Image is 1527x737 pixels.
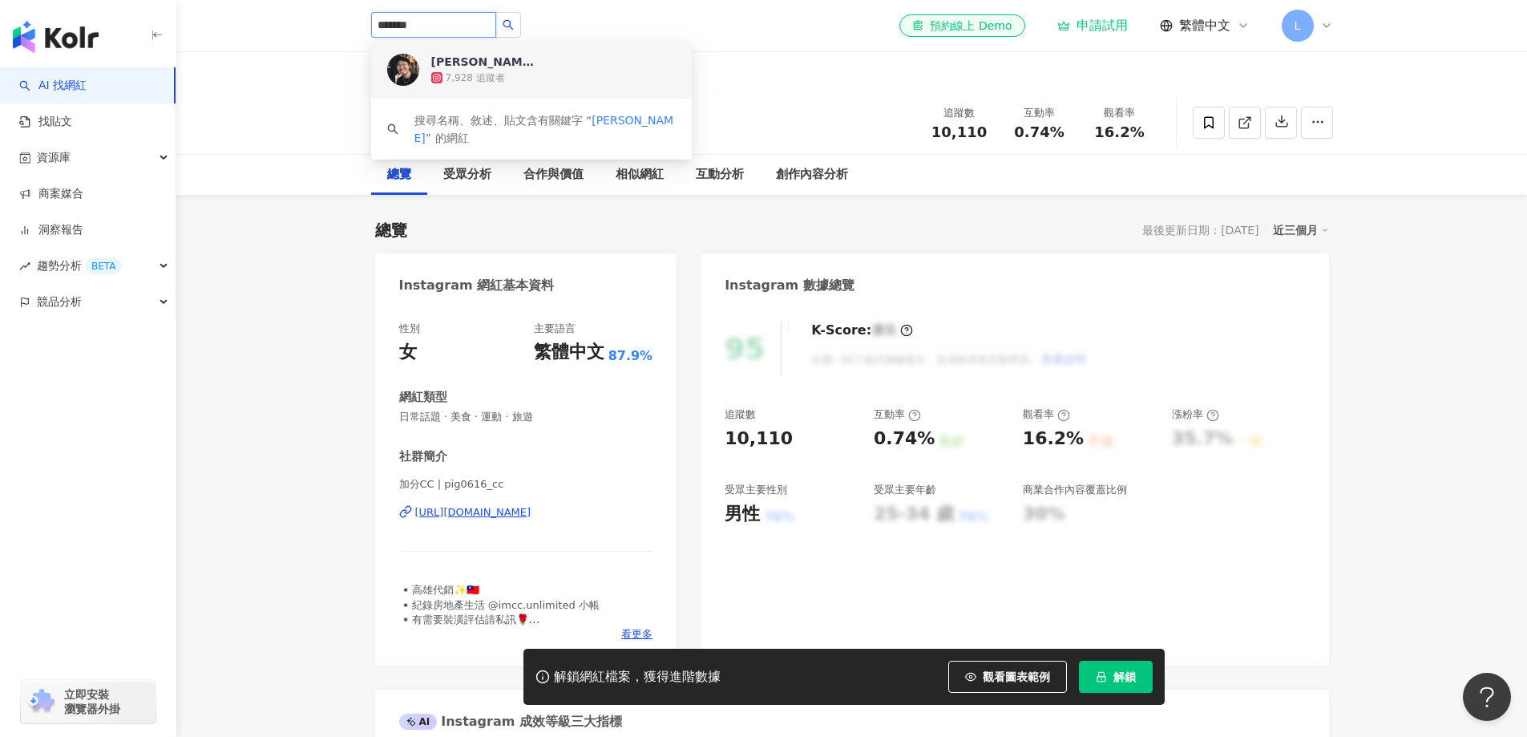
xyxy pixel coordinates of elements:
[414,111,676,147] div: 搜尋名稱、敘述、貼文含有關鍵字 “ ” 的網紅
[874,407,921,422] div: 互動率
[931,124,987,140] span: 10,110
[948,661,1067,693] button: 觀看圖表範例
[399,322,420,336] div: 性別
[1273,220,1329,241] div: 近三個月
[37,140,71,176] span: 資源庫
[874,483,936,497] div: 受眾主要年齡
[811,322,913,339] div: K-Score :
[64,687,120,716] span: 立即安裝 瀏覽器外掛
[399,389,447,406] div: 網紅類型
[929,105,990,121] div: 追蹤數
[616,165,664,184] div: 相似網紅
[399,277,555,294] div: Instagram 網紅基本資料
[1113,670,1136,683] span: 解鎖
[1023,483,1127,497] div: 商業合作內容覆蓋比例
[399,584,615,669] span: ▪️高雄代銷✨🇹🇼 ▪️紀錄房地產生活 @imcc.unlimited 小帳 ▪️有需要裝潢評估請私訊🌹 ▪️任何合作相關小盒子or [EMAIL_ADDRESS][DOMAIN_NAME] 👇...
[523,165,584,184] div: 合作與價值
[1057,18,1128,34] a: 申請試用
[725,483,787,497] div: 受眾主要性別
[387,165,411,184] div: 總覽
[1009,105,1070,121] div: 互動率
[387,124,398,135] span: search
[13,21,99,53] img: logo
[399,340,417,365] div: 女
[37,284,82,320] span: 競品分析
[776,165,848,184] div: 創作內容分析
[725,502,760,527] div: 男性
[608,347,653,365] span: 87.9%
[621,627,652,642] span: 看更多
[19,222,83,238] a: 洞察報告
[1089,105,1150,121] div: 觀看率
[1096,671,1107,682] span: lock
[1172,407,1219,422] div: 漲粉率
[1079,661,1153,693] button: 解鎖
[19,78,87,94] a: searchAI 找網紅
[725,407,756,422] div: 追蹤數
[446,71,505,85] div: 7,928 追蹤者
[983,670,1050,683] span: 觀看圖表範例
[375,219,407,241] div: 總覽
[1014,124,1064,140] span: 0.74%
[399,448,447,465] div: 社群簡介
[1094,124,1144,140] span: 16.2%
[503,19,514,30] span: search
[725,277,854,294] div: Instagram 數據總覽
[387,54,419,86] img: KOL Avatar
[1142,224,1258,237] div: 最後更新日期：[DATE]
[415,505,531,520] div: [URL][DOMAIN_NAME]
[21,680,156,723] a: chrome extension立即安裝 瀏覽器外掛
[1179,17,1230,34] span: 繁體中文
[431,54,535,70] div: [PERSON_NAME]
[1023,427,1084,452] div: 16.2%
[534,340,604,365] div: 繁體中文
[85,258,122,274] div: BETA
[399,410,653,424] span: 日常話題 · 美食 · 運動 · 旅遊
[725,427,793,452] div: 10,110
[1295,17,1301,34] span: L
[26,689,57,715] img: chrome extension
[696,165,744,184] div: 互動分析
[899,14,1024,37] a: 預約線上 Demo
[443,165,491,184] div: 受眾分析
[534,322,576,336] div: 主要語言
[399,477,653,492] span: 加分CC | pig0616_cc
[19,114,72,130] a: 找貼文
[1023,407,1070,422] div: 觀看率
[19,186,83,202] a: 商案媒合
[874,427,935,452] div: 0.74%
[399,713,622,731] div: Instagram 成效等級三大指標
[912,18,1012,34] div: 預約線上 Demo
[554,669,721,686] div: 解鎖網紅檔案，獲得進階數據
[19,261,30,272] span: rise
[399,714,438,730] div: AI
[37,248,122,284] span: 趨勢分析
[399,505,653,520] a: [URL][DOMAIN_NAME]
